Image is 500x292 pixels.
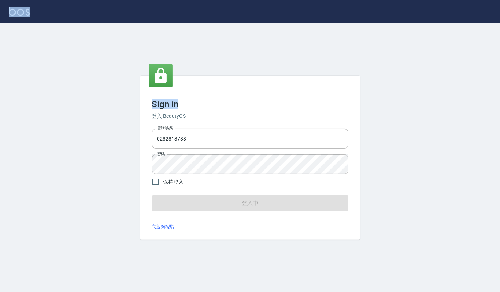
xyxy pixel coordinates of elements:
a: 忘記密碼? [152,223,175,231]
span: 保持登入 [163,178,184,186]
img: Logo [9,7,30,16]
label: 電話號碼 [157,126,173,131]
label: 密碼 [157,151,165,157]
h3: Sign in [152,99,348,109]
h6: 登入 BeautyOS [152,112,348,120]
